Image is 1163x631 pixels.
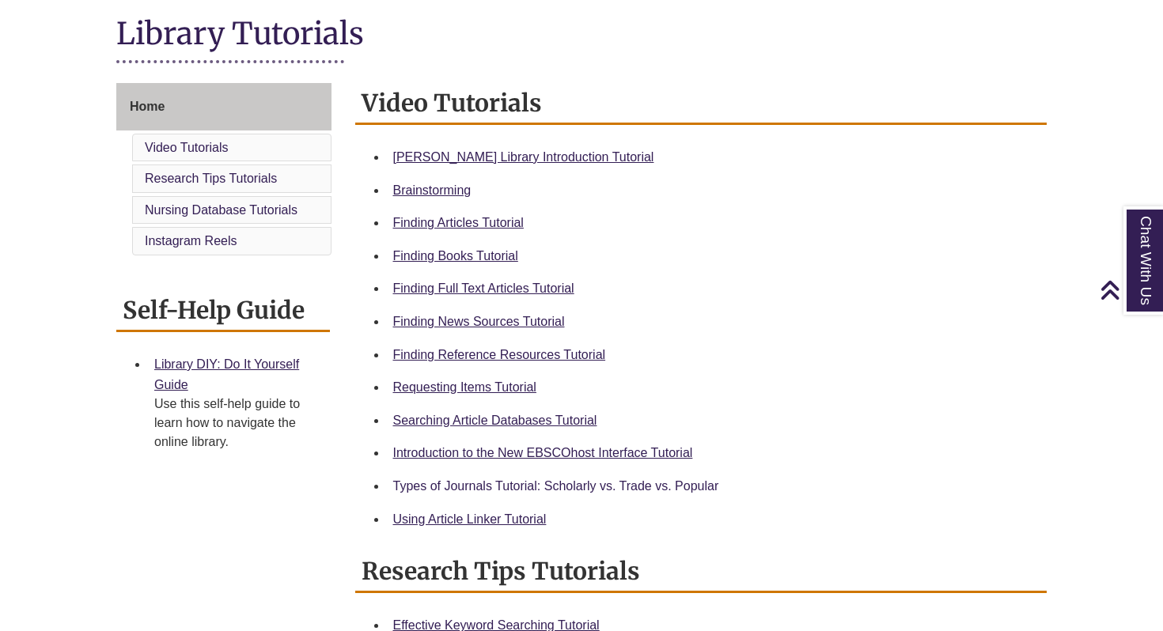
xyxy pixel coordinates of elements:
a: Types of Journals Tutorial: Scholarly vs. Trade vs. Popular [393,479,719,493]
a: Brainstorming [393,183,472,197]
a: Finding Books Tutorial [393,249,518,263]
a: Nursing Database Tutorials [145,203,297,217]
a: Research Tips Tutorials [145,172,277,185]
span: Home [130,100,165,113]
div: Guide Page Menu [116,83,331,259]
a: Finding Reference Resources Tutorial [393,348,606,361]
a: Introduction to the New EBSCOhost Interface Tutorial [393,446,693,459]
h2: Research Tips Tutorials [355,551,1047,593]
a: Requesting Items Tutorial [393,380,536,394]
a: Finding Articles Tutorial [393,216,524,229]
a: Back to Top [1100,279,1159,300]
a: Finding Full Text Articles Tutorial [393,281,574,295]
h2: Video Tutorials [355,83,1047,125]
a: Instagram Reels [145,234,237,247]
a: Video Tutorials [145,141,229,154]
a: Using Article Linker Tutorial [393,512,547,526]
div: Use this self-help guide to learn how to navigate the online library. [154,395,317,452]
a: [PERSON_NAME] Library Introduction Tutorial [393,150,654,164]
a: Finding News Sources Tutorial [393,315,565,328]
h1: Library Tutorials [116,14,1047,56]
a: Library DIY: Do It Yourself Guide [154,357,299,391]
a: Home [116,83,331,130]
a: Searching Article Databases Tutorial [393,414,597,427]
h2: Self-Help Guide [116,290,330,332]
